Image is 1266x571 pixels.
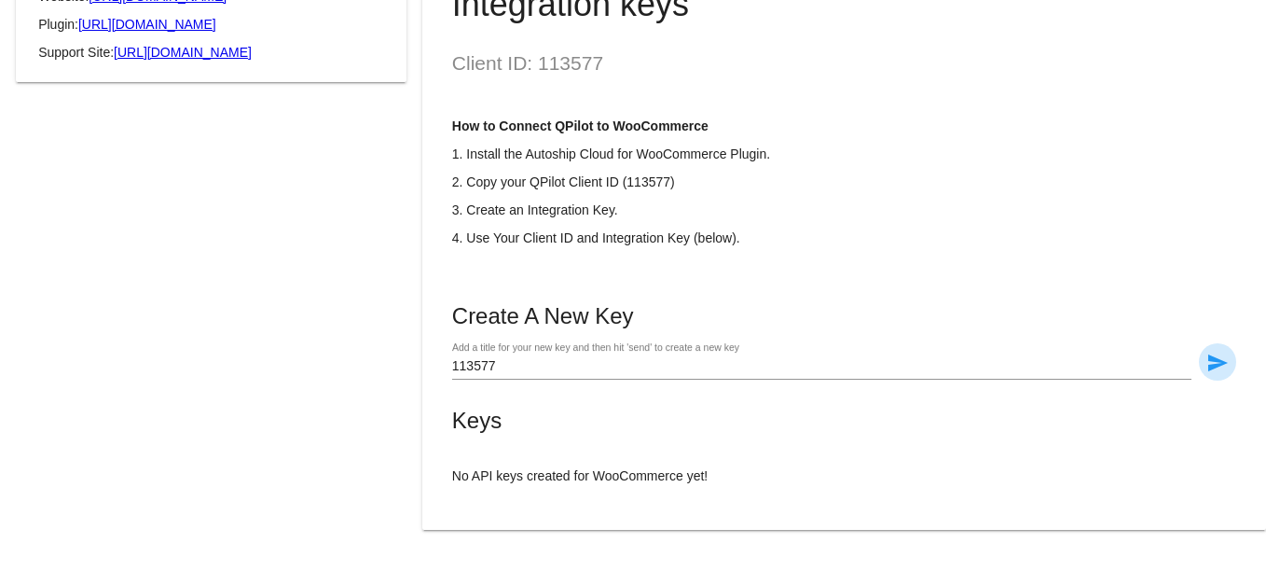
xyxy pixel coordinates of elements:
h2: Client ID: 113577 [452,52,1236,75]
p: 3. Create an Integration Key. [452,202,1236,217]
p: 2. Copy your QPilot Client ID (113577) [452,174,1236,189]
font: Plugin: [38,17,216,32]
p: No API keys created for WooCommerce yet! [452,468,1236,483]
input: Add a title for your new key and then hit 'send' to create a new key [452,359,1191,374]
mat-card-title: Create A New Key [452,303,1236,329]
mat-icon: send [1206,352,1229,374]
a: [URL][DOMAIN_NAME] [78,17,216,32]
font: Support Site: [38,45,252,60]
p: 4. Use Your Client ID and Integration Key (below). [452,230,1236,245]
a: [URL][DOMAIN_NAME] [114,45,252,60]
strong: How to Connect QPilot to WooCommerce [452,118,709,133]
p: 1. Install the Autoship Cloud for WooCommerce Plugin. [452,146,1236,161]
mat-card-title: Keys [452,408,1236,434]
